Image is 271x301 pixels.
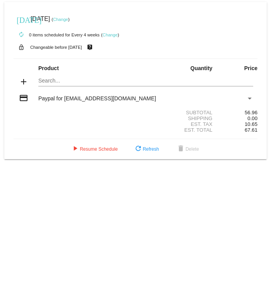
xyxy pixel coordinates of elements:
[134,144,143,154] mat-icon: refresh
[244,65,257,71] strong: Price
[127,142,165,156] button: Refresh
[17,15,26,24] mat-icon: [DATE]
[70,144,80,154] mat-icon: play_arrow
[64,142,124,156] button: Resume Schedule
[134,146,159,152] span: Refresh
[53,17,68,22] a: Change
[103,33,118,37] a: Change
[14,33,99,37] small: 0 items scheduled for Every 4 weeks
[135,127,217,133] div: Est. Total
[217,110,257,115] div: 56.96
[135,121,217,127] div: Est. Tax
[247,115,257,121] span: 0.00
[38,78,253,84] input: Search...
[51,17,70,22] small: ( )
[30,45,82,50] small: Changeable before [DATE]
[176,146,199,152] span: Delete
[176,144,185,154] mat-icon: delete
[101,33,119,37] small: ( )
[70,146,118,152] span: Resume Schedule
[245,127,257,133] span: 67.61
[38,95,253,101] mat-select: Payment Method
[19,77,28,86] mat-icon: add
[245,121,257,127] span: 10.65
[135,110,217,115] div: Subtotal
[19,93,28,103] mat-icon: credit_card
[38,95,156,101] span: Paypal for [EMAIL_ADDRESS][DOMAIN_NAME]
[190,65,213,71] strong: Quantity
[170,142,205,156] button: Delete
[38,65,59,71] strong: Product
[85,42,94,52] mat-icon: live_help
[17,42,26,52] mat-icon: lock_open
[17,30,26,40] mat-icon: autorenew
[135,115,217,121] div: Shipping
